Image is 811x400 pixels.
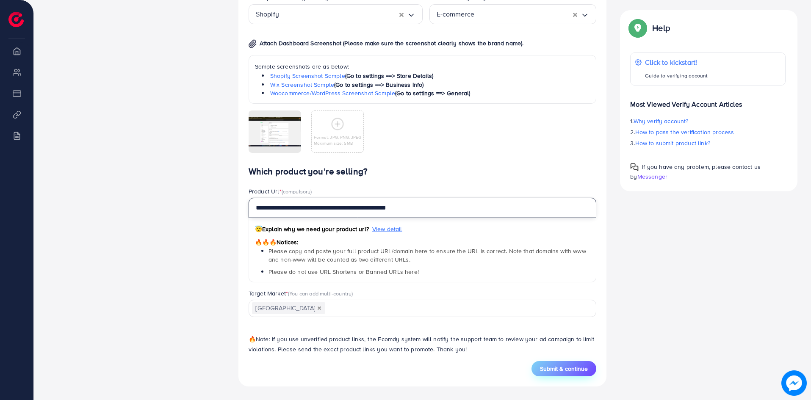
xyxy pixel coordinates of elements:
span: E-commerce [437,8,475,21]
p: Click to kickstart! [645,57,708,67]
p: Most Viewed Verify Account Articles [630,92,786,109]
p: Help [652,23,670,33]
label: Product Url [249,187,312,196]
span: How to submit product link? [635,139,710,147]
span: Shopify [256,8,279,21]
span: Why verify account? [634,117,689,125]
div: Search for option [249,4,423,24]
a: Woocommerce/WordPress Screenshot Sample [270,89,395,97]
img: Popup guide [630,163,639,171]
input: Search for option [474,8,573,21]
span: (Go to settings ==> General) [395,89,470,97]
input: Search for option [279,8,399,21]
span: Notices: [255,238,299,246]
div: Search for option [429,4,597,24]
div: Search for option [249,300,597,317]
span: (compulsory) [282,188,312,195]
span: (Go to settings ==> Business Info) [334,80,423,89]
label: Target Market [249,289,353,298]
span: [GEOGRAPHIC_DATA] [252,302,325,314]
p: Maximum size: 5MB [314,140,362,146]
a: Wix Screenshot Sample [270,80,334,89]
span: (You can add multi-country) [288,290,353,297]
span: Messenger [637,172,667,181]
p: 2. [630,127,786,137]
p: Format: JPG, PNG, JPEG [314,134,362,140]
img: Popup guide [630,20,645,36]
p: Sample screenshots are as below: [255,61,590,72]
span: 🔥🔥🔥 [255,238,277,246]
span: (Go to settings ==> Store Details) [345,72,433,80]
img: logo [8,12,24,27]
input: Search for option [326,302,586,315]
p: 3. [630,138,786,148]
span: 😇 [255,225,262,233]
span: 🔥 [249,335,256,343]
span: If you have any problem, please contact us by [630,163,761,181]
button: Clear Selected [573,9,577,19]
span: Please do not use URL Shortens or Banned URLs here! [268,268,419,276]
span: Please copy and paste your full product URL/domain here to ensure the URL is correct. Note that d... [268,247,586,264]
a: Shopify Screenshot Sample [270,72,345,80]
span: Attach Dashboard Screenshot (Please make sure the screenshot clearly shows the brand name). [260,39,524,47]
span: How to pass the verification process [635,128,734,136]
span: View detail [372,225,402,233]
button: Deselect Pakistan [317,306,321,310]
p: Note: If you use unverified product links, the Ecomdy system will notify the support team to revi... [249,334,597,354]
img: img [249,39,257,48]
button: Clear Selected [399,9,404,19]
span: Submit & continue [540,364,588,373]
p: 1. [630,116,786,126]
button: Submit & continue [531,361,596,376]
h4: Which product you’re selling? [249,166,597,177]
p: Guide to verifying account [645,71,708,81]
span: Explain why we need your product url? [255,225,369,233]
img: img uploaded [249,117,301,146]
img: image [781,370,807,396]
